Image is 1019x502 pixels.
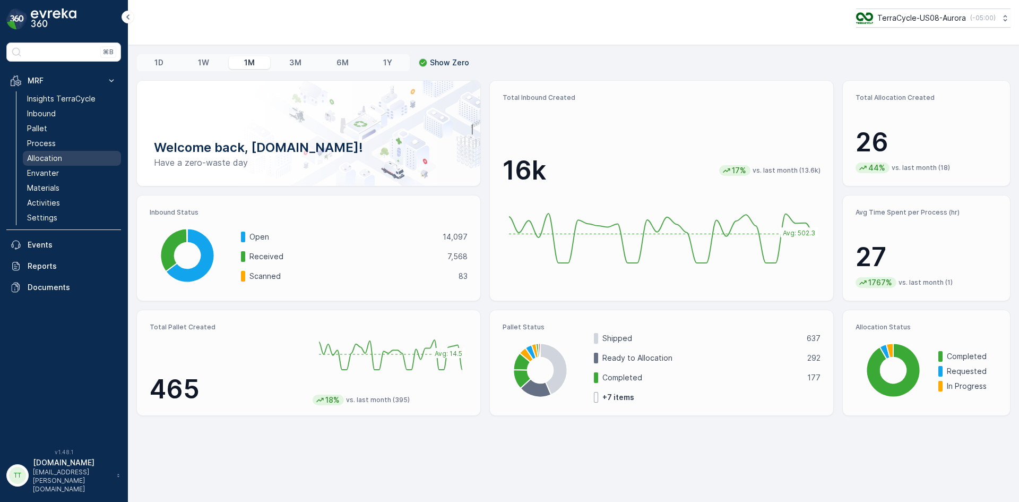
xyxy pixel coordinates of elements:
p: Pallet [27,123,47,134]
p: [DOMAIN_NAME] [33,457,111,468]
p: 6M [336,57,349,68]
a: Settings [23,210,121,225]
p: [EMAIL_ADDRESS][PERSON_NAME][DOMAIN_NAME] [33,468,111,494]
p: 1M [244,57,255,68]
p: ( -05:00 ) [970,14,996,22]
a: Pallet [23,121,121,136]
p: 16k [503,155,546,186]
p: 1D [154,57,163,68]
button: TT[DOMAIN_NAME][EMAIL_ADDRESS][PERSON_NAME][DOMAIN_NAME] [6,457,121,494]
p: Allocation [27,153,62,164]
p: 26 [856,126,997,158]
p: In Progress [947,381,997,392]
a: Reports [6,256,121,277]
p: ⌘B [103,48,114,56]
img: logo_dark-DEwI_e13.png [31,8,76,30]
p: 465 [150,373,304,405]
button: MRF [6,70,121,91]
img: logo [6,8,28,30]
p: 292 [807,353,821,363]
p: 1Y [383,57,392,68]
p: Requested [947,366,997,377]
a: Inbound [23,106,121,121]
a: Process [23,136,121,151]
p: Inbound Status [150,208,468,217]
p: + 7 items [602,392,634,403]
p: 3M [289,57,301,68]
p: Events [28,240,117,250]
p: 177 [807,372,821,383]
img: image_ci7OI47.png [856,12,873,24]
p: 637 [807,333,821,344]
p: Reports [28,261,117,271]
p: Settings [27,212,57,223]
p: TerraCycle-US08-Aurora [877,13,966,23]
a: Insights TerraCycle [23,91,121,106]
p: Envanter [27,168,59,178]
p: 27 [856,241,997,273]
a: Materials [23,181,121,195]
p: Total Inbound Created [503,93,821,102]
p: Open [249,232,436,242]
p: vs. last month (1) [899,278,953,287]
p: Completed [947,351,997,362]
p: Completed [602,372,800,383]
p: Materials [27,183,59,193]
p: 1W [198,57,209,68]
a: Documents [6,277,121,298]
button: TerraCycle-US08-Aurora(-05:00) [856,8,1011,28]
p: Activities [27,198,60,208]
p: 14,097 [443,232,468,242]
p: 83 [459,271,468,282]
span: v 1.48.1 [6,449,121,455]
p: Process [27,138,56,149]
p: Have a zero-waste day [154,156,463,169]
p: 1767% [867,277,893,288]
p: MRF [28,75,100,86]
p: Total Allocation Created [856,93,997,102]
p: Welcome back, [DOMAIN_NAME]! [154,139,463,156]
a: Activities [23,195,121,210]
p: 7,568 [447,251,468,262]
a: Envanter [23,166,121,181]
p: Total Pallet Created [150,323,304,331]
p: 44% [867,163,886,173]
p: vs. last month (13.6k) [753,166,821,175]
a: Events [6,234,121,256]
p: vs. last month (395) [346,396,410,404]
p: 18% [324,395,341,405]
p: Documents [28,282,117,293]
p: vs. last month (18) [892,164,950,172]
p: Pallet Status [503,323,821,331]
p: Shipped [602,333,800,344]
p: Received [249,251,441,262]
a: Allocation [23,151,121,166]
p: Avg Time Spent per Process (hr) [856,208,997,217]
p: Show Zero [430,57,469,68]
p: Inbound [27,108,56,119]
p: Scanned [249,271,452,282]
p: Insights TerraCycle [27,93,96,104]
p: 17% [731,165,747,176]
div: TT [9,467,26,484]
p: Allocation Status [856,323,997,331]
p: Ready to Allocation [602,353,800,363]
